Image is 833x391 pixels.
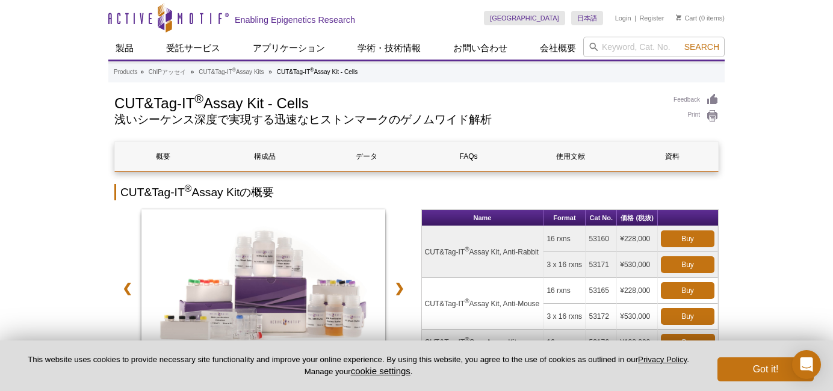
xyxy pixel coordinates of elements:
sup: ® [465,246,469,253]
a: Buy [661,308,714,325]
sup: ® [310,67,314,73]
th: 価格 (税抜) [617,210,658,226]
a: FAQs [421,142,516,171]
a: Register [639,14,664,22]
a: Buy [661,256,714,273]
a: ❮ [114,274,140,302]
img: Your Cart [676,14,681,20]
a: ChIPアッセイ [149,67,186,78]
a: Login [615,14,631,22]
td: 3 x 16 rxns [543,252,586,278]
td: 53172 [586,304,617,330]
a: Cart [676,14,697,22]
a: ❯ [386,274,412,302]
sup: ® [232,67,236,73]
h2: CUT&Tag-IT Assay Kitの概要 [114,184,719,200]
button: Search [681,42,723,52]
a: Buy [661,282,714,299]
sup: ® [465,336,469,343]
a: 日本語 [571,11,603,25]
img: CUT&Tag-IT Assay Kit [141,209,385,372]
a: Products [114,67,137,78]
li: » [191,69,194,75]
h1: CUT&Tag-IT Assay Kit - Cells [114,93,661,111]
li: » [268,69,272,75]
td: ¥228,000 [617,226,658,252]
a: 製品 [108,37,141,60]
td: ¥530,000 [617,304,658,330]
p: This website uses cookies to provide necessary site functionality and improve your online experie... [19,354,698,377]
li: » [140,69,144,75]
a: CUT&Tag-IT Assay Kit [141,209,385,375]
h2: 浅いシーケンス深度で実現する迅速なヒストンマークのゲノムワイド解析 [114,114,661,125]
td: 16 rxns [543,226,586,252]
h2: Enabling Epigenetics Research [235,14,355,25]
th: Format [543,210,586,226]
td: ¥228,000 [617,278,658,304]
a: 受託サービス [159,37,228,60]
td: 3 x 16 rxns [543,304,586,330]
td: 53176 [586,330,617,356]
div: Open Intercom Messenger [792,350,821,379]
a: Buy [661,230,714,247]
td: 53160 [586,226,617,252]
input: Keyword, Cat. No. [583,37,725,57]
td: 53171 [586,252,617,278]
button: Got it! [717,357,814,381]
a: Privacy Policy [638,355,687,364]
a: 会社概要 [533,37,583,60]
td: ¥530,000 [617,252,658,278]
a: アプリケーション [246,37,332,60]
a: 資料 [625,142,720,171]
th: Name [422,210,544,226]
li: (0 items) [676,11,725,25]
a: [GEOGRAPHIC_DATA] [484,11,565,25]
span: Search [684,42,719,52]
a: 学術・技術情報 [350,37,428,60]
a: 使用文献 [522,142,618,171]
a: Print [674,109,719,123]
a: Buy [661,334,715,351]
sup: ® [465,298,469,304]
td: 16 rxns [543,330,586,356]
td: 16 rxns [543,278,586,304]
button: cookie settings [351,366,410,376]
li: | [634,11,636,25]
td: CUT&Tag-IT Core Assay Kit [422,330,544,356]
li: CUT&Tag-IT Assay Kit - Cells [277,69,358,75]
td: 53165 [586,278,617,304]
a: お問い合わせ [446,37,515,60]
th: Cat No. [586,210,617,226]
a: 概要 [115,142,211,171]
a: データ [319,142,415,171]
a: Feedback [674,93,719,106]
a: 構成品 [217,142,312,171]
sup: ® [194,92,203,105]
td: ¥138,000 [617,330,658,356]
td: CUT&Tag-IT Assay Kit, Anti-Rabbit [422,226,544,278]
a: CUT&Tag-IT®Assay Kits [199,67,264,78]
sup: ® [185,183,192,194]
td: CUT&Tag-IT Assay Kit, Anti-Mouse [422,278,544,330]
